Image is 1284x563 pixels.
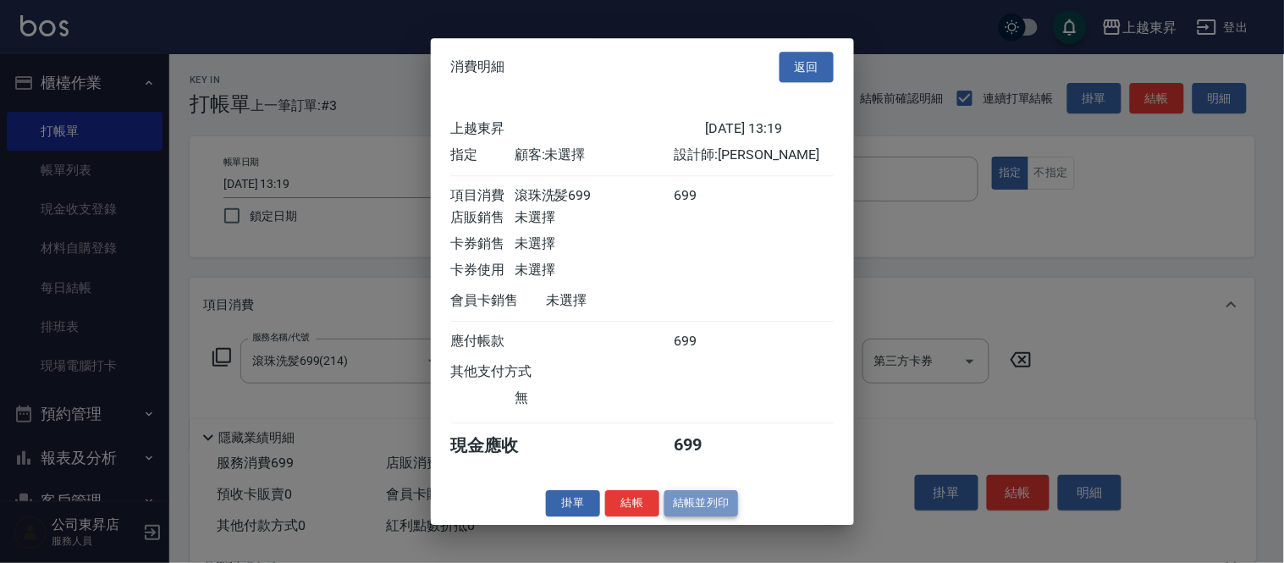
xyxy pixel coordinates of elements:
div: 無 [515,389,674,407]
div: 應付帳款 [451,333,515,350]
div: 未選擇 [547,292,706,310]
div: 卡券銷售 [451,235,515,253]
div: 上越東昇 [451,120,706,138]
div: 指定 [451,146,515,164]
div: 設計師: [PERSON_NAME] [674,146,833,164]
div: 699 [674,333,737,350]
div: 會員卡銷售 [451,292,547,310]
div: 699 [674,434,737,457]
div: 店販銷售 [451,209,515,227]
div: 未選擇 [515,209,674,227]
div: 現金應收 [451,434,547,457]
button: 結帳 [605,490,659,516]
div: [DATE] 13:19 [706,120,834,138]
div: 其他支付方式 [451,363,579,381]
div: 項目消費 [451,187,515,205]
div: 卡券使用 [451,262,515,279]
div: 滾珠洗髪699 [515,187,674,205]
div: 未選擇 [515,262,674,279]
div: 顧客: 未選擇 [515,146,674,164]
span: 消費明細 [451,58,505,75]
button: 掛單 [546,490,600,516]
div: 699 [674,187,737,205]
div: 未選擇 [515,235,674,253]
button: 結帳並列印 [664,490,738,516]
button: 返回 [780,52,834,83]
